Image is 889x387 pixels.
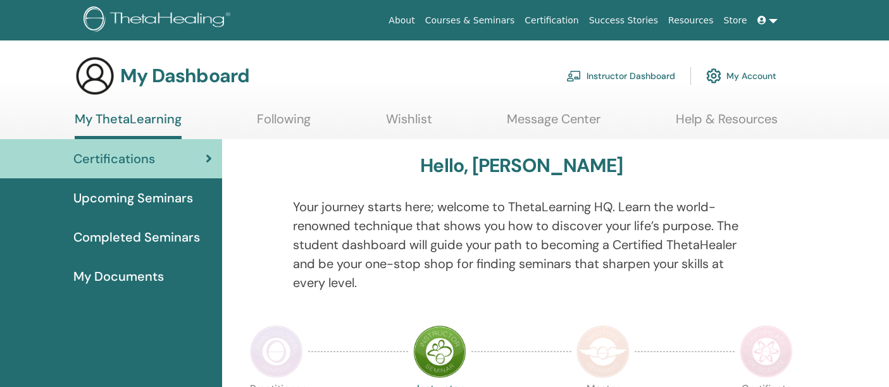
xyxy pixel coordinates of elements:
[519,9,583,32] a: Certification
[75,56,115,96] img: generic-user-icon.jpg
[420,9,520,32] a: Courses & Seminars
[84,6,235,35] img: logo.png
[740,325,793,378] img: Certificate of Science
[75,111,182,139] a: My ThetaLearning
[250,325,303,378] img: Practitioner
[73,228,200,247] span: Completed Seminars
[566,62,675,90] a: Instructor Dashboard
[73,267,164,286] span: My Documents
[420,154,623,177] h3: Hello, [PERSON_NAME]
[383,9,420,32] a: About
[120,64,249,87] h3: My Dashboard
[386,111,432,136] a: Wishlist
[719,9,752,32] a: Store
[663,9,719,32] a: Resources
[676,111,778,136] a: Help & Resources
[706,62,776,90] a: My Account
[413,325,466,378] img: Instructor
[576,325,630,378] img: Master
[293,197,750,292] p: Your journey starts here; welcome to ThetaLearning HQ. Learn the world-renowned technique that sh...
[566,70,581,82] img: chalkboard-teacher.svg
[73,188,193,207] span: Upcoming Seminars
[706,65,721,87] img: cog.svg
[507,111,600,136] a: Message Center
[584,9,663,32] a: Success Stories
[73,149,155,168] span: Certifications
[257,111,311,136] a: Following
